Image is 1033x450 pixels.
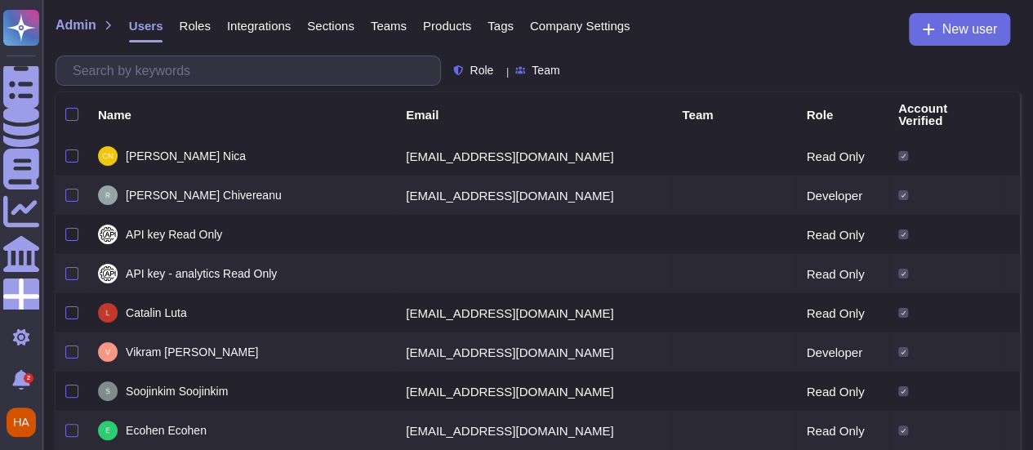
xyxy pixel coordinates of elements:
td: Read Only [796,136,888,176]
span: Teams [371,20,407,32]
span: Roles [179,20,210,32]
span: Soojinkim Soojinkim [126,385,228,397]
span: [PERSON_NAME] Chivereanu [126,189,282,201]
span: Ecohen Ecohen [126,425,207,436]
td: Read Only [796,215,888,254]
span: Users [129,20,163,32]
img: user [98,303,118,323]
span: Integrations [227,20,291,32]
span: [PERSON_NAME] Nica [126,150,246,162]
input: Search by keywords [65,56,440,85]
td: Read Only [796,372,888,411]
span: Role [470,65,493,76]
td: [EMAIL_ADDRESS][DOMAIN_NAME] [396,411,672,450]
img: user [98,381,118,401]
td: [EMAIL_ADDRESS][DOMAIN_NAME] [396,176,672,215]
td: [EMAIL_ADDRESS][DOMAIN_NAME] [396,293,672,332]
img: user [98,421,118,440]
td: Read Only [796,293,888,332]
button: user [3,404,47,440]
span: Admin [56,19,96,32]
td: Developer [796,176,888,215]
img: user [98,225,118,244]
td: Developer [796,332,888,372]
span: Sections [307,20,354,32]
span: Team [532,65,559,76]
td: [EMAIL_ADDRESS][DOMAIN_NAME] [396,136,672,176]
img: user [7,408,36,437]
span: Products [423,20,471,32]
img: user [98,342,118,362]
img: user [98,264,118,283]
span: API key - analytics Read Only [126,268,277,279]
td: [EMAIL_ADDRESS][DOMAIN_NAME] [396,372,672,411]
img: user [98,146,118,166]
td: [EMAIL_ADDRESS][DOMAIN_NAME] [396,332,672,372]
td: Read Only [796,254,888,293]
td: Read Only [796,411,888,450]
span: New user [942,23,997,36]
span: Company Settings [530,20,630,32]
div: 2 [24,373,33,383]
span: Tags [488,20,514,32]
span: API key Read Only [126,229,222,240]
img: user [98,185,118,205]
span: Catalin Luta [126,307,187,319]
button: New user [909,13,1010,46]
span: Vikram [PERSON_NAME] [126,346,258,358]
